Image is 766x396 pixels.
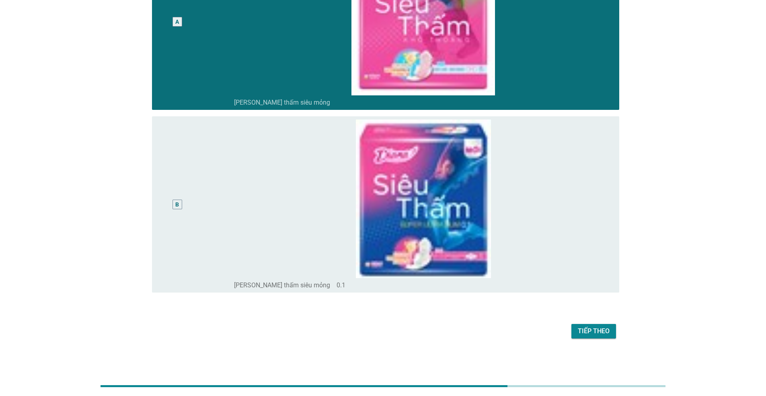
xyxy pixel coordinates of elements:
[234,99,330,107] label: [PERSON_NAME] thấm siêu mỏng
[571,324,616,338] button: Tiếp theo
[175,200,179,208] div: B
[175,18,179,26] div: A
[578,326,610,336] div: Tiếp theo
[234,281,345,289] label: [PERSON_NAME] thấm siêu mỏng 0.1
[234,120,613,278] img: 1468669d-75fa-4e9c-a0bd-e0d9aa90363a-image16.jpeg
